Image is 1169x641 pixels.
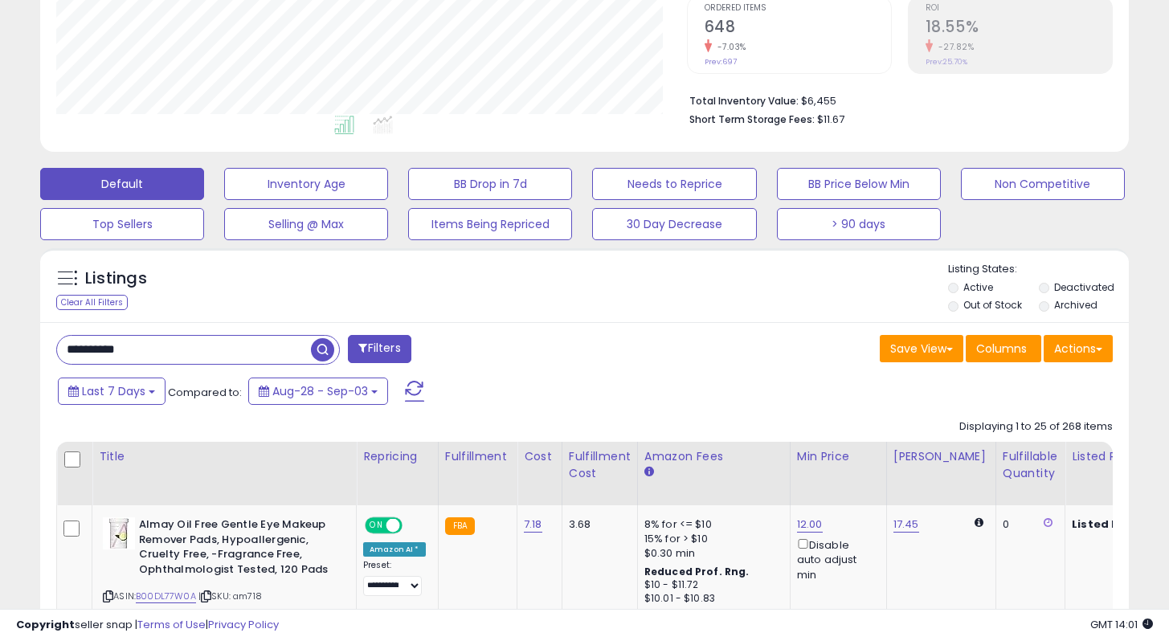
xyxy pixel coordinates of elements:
button: Top Sellers [40,208,204,240]
div: Repricing [363,448,431,465]
small: Amazon Fees. [644,465,654,480]
div: $10.01 - $10.83 [644,592,778,606]
div: Disable auto adjust min [797,536,874,582]
span: Aug-28 - Sep-03 [272,383,368,399]
div: Title [99,448,349,465]
span: Columns [976,341,1027,357]
span: 2025-09-11 14:01 GMT [1090,617,1153,632]
span: ROI [926,4,1112,13]
div: Clear All Filters [56,295,128,310]
div: Fulfillment [445,448,510,465]
label: Archived [1054,298,1097,312]
button: > 90 days [777,208,941,240]
div: 3.68 [569,517,625,532]
button: Selling @ Max [224,208,388,240]
strong: Copyright [16,617,75,632]
button: Save View [880,335,963,362]
a: Terms of Use [137,617,206,632]
button: Needs to Reprice [592,168,756,200]
a: 12.00 [797,516,823,533]
button: 30 Day Decrease [592,208,756,240]
b: Short Term Storage Fees: [689,112,815,126]
b: Listed Price: [1072,516,1145,532]
div: Min Price [797,448,880,465]
div: 8% for <= $10 [644,517,778,532]
button: Columns [966,335,1041,362]
button: Default [40,168,204,200]
small: -7.03% [712,41,746,53]
button: BB Price Below Min [777,168,941,200]
small: Prev: 697 [705,57,737,67]
div: Fulfillable Quantity [1003,448,1058,482]
div: [PERSON_NAME] [893,448,989,465]
div: $10 - $11.72 [644,578,778,592]
div: $0.30 min [644,546,778,561]
span: Ordered Items [705,4,891,13]
div: seller snap | | [16,618,279,633]
button: Last 7 Days [58,378,166,405]
h5: Listings [85,267,147,290]
div: Cost [524,448,555,465]
small: Prev: 25.70% [926,57,967,67]
small: FBA [445,517,475,535]
a: Privacy Policy [208,617,279,632]
li: $6,455 [689,90,1101,109]
button: Inventory Age [224,168,388,200]
button: Actions [1044,335,1113,362]
img: 31XrWgBB48L._SL40_.jpg [103,517,135,549]
span: Compared to: [168,385,242,400]
h2: 18.55% [926,18,1112,39]
label: Out of Stock [963,298,1022,312]
p: Listing States: [948,262,1129,277]
div: Preset: [363,560,426,596]
button: Non Competitive [961,168,1125,200]
b: Almay Oil Free Gentle Eye Makeup Remover Pads, Hypoallergenic, Cruelty Free, -Fragrance Free, Oph... [139,517,334,581]
button: Items Being Repriced [408,208,572,240]
a: 7.18 [524,516,542,533]
label: Deactivated [1054,280,1114,294]
button: Aug-28 - Sep-03 [248,378,388,405]
span: | SKU: am718 [198,590,262,602]
a: 17.45 [893,516,919,533]
div: Amazon Fees [644,448,783,465]
label: Active [963,280,993,294]
div: Displaying 1 to 25 of 268 items [959,419,1113,435]
b: Total Inventory Value: [689,94,799,108]
b: Reduced Prof. Rng. [644,565,750,578]
span: $11.67 [817,112,844,127]
button: Filters [348,335,411,363]
button: BB Drop in 7d [408,168,572,200]
h2: 648 [705,18,891,39]
div: 15% for > $10 [644,532,778,546]
span: Last 7 Days [82,383,145,399]
span: ON [366,519,386,533]
span: OFF [400,519,426,533]
a: B00DL77W0A [136,590,196,603]
div: 0 [1003,517,1053,532]
div: Fulfillment Cost [569,448,631,482]
small: -27.82% [933,41,975,53]
div: Amazon AI * [363,542,426,557]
